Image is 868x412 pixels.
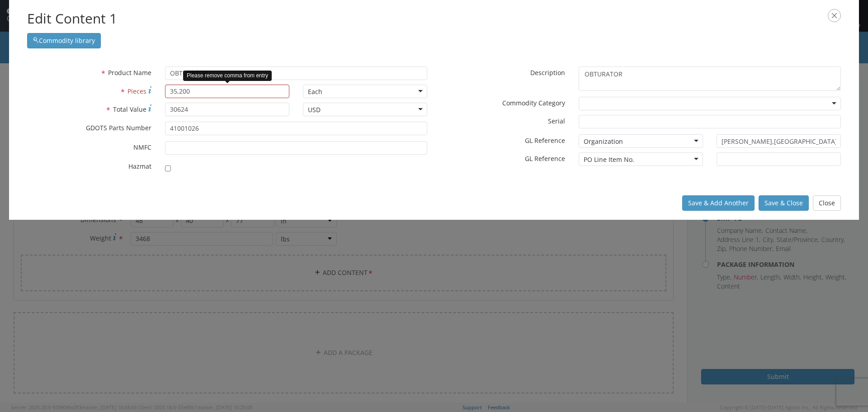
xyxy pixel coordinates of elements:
span: NMFC [133,143,151,152]
div: USD [308,105,321,114]
span: Hazmat [128,162,151,170]
button: Commodity library [27,33,101,48]
button: Save & Close [759,195,809,211]
span: Description [530,68,565,77]
div: PO Line Item No. [584,155,634,164]
div: Each [308,87,322,96]
span: GDOTS Parts Number [86,123,151,132]
div: Please remove comma from entry [183,71,272,81]
div: Organization [584,137,623,146]
span: Total Value [113,105,146,114]
button: Close [813,195,841,211]
span: Commodity Category [502,99,565,107]
span: GL Reference [525,136,565,145]
span: GL Reference [525,154,565,163]
h2: Edit Content 1 [27,9,841,28]
span: Pieces [127,87,146,95]
button: Save & Add Another [682,195,755,211]
span: Product Name [108,68,151,77]
span: Serial [548,117,565,125]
